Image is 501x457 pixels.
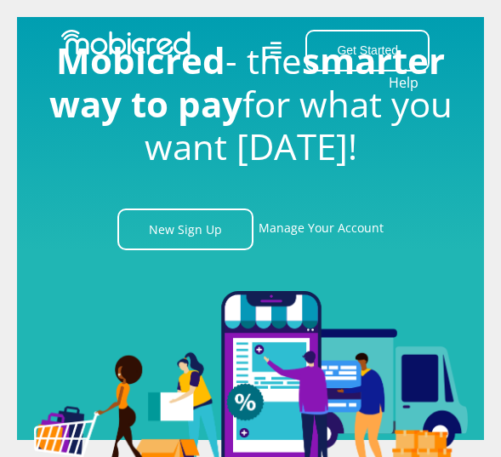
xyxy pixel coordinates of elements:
[305,30,430,71] button: Get Started
[388,71,419,94] a: Help
[259,209,384,250] a: Manage Your Account
[61,30,191,55] img: Mobicred
[117,209,253,250] a: New Sign Up
[34,39,468,168] h1: - the for what you want [DATE]!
